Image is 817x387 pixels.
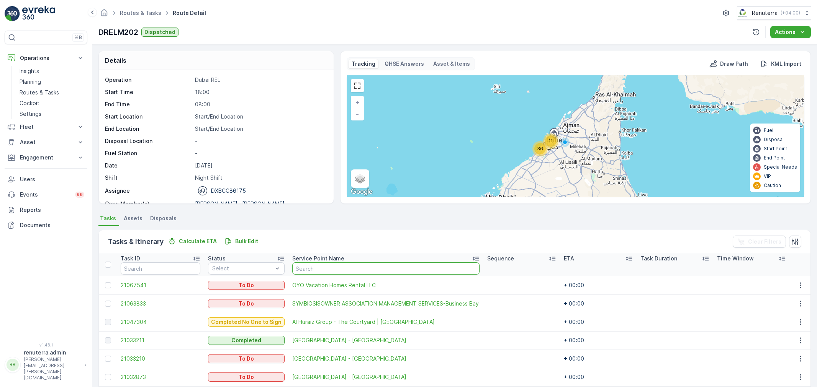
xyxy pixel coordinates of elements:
[208,299,285,308] button: To Do
[150,215,177,222] span: Disposals
[5,6,20,21] img: logo
[208,317,285,327] button: Completed No One to Sign
[221,237,261,246] button: Bulk Edit
[105,125,192,133] p: End Location
[121,318,200,326] span: 21047304
[235,237,258,245] p: Bulk Edit
[560,368,637,386] td: + 00:00
[349,187,374,197] a: Open this area in Google Maps (opens a new window)
[195,76,326,84] p: Dubai REL
[20,54,72,62] p: Operations
[239,300,254,307] p: To Do
[733,236,786,248] button: Clear Filters
[239,281,254,289] p: To Do
[16,87,87,98] a: Routes & Tasks
[292,355,480,363] a: Saudi German Hospital - Barsha
[20,176,84,183] p: Users
[5,172,87,187] a: Users
[105,374,111,380] div: Toggle Row Selected
[208,336,285,345] button: Completed
[764,173,771,179] p: VIP
[5,135,87,150] button: Asset
[737,9,749,17] img: Screenshot_2024-07-26_at_13.33.01.png
[20,191,70,198] p: Events
[5,343,87,347] span: v 1.48.1
[16,66,87,76] a: Insights
[105,150,192,157] p: Fuel Station
[105,337,111,343] div: Toggle Row Selected
[564,255,574,262] p: ETA
[292,373,480,381] span: [GEOGRAPHIC_DATA] - [GEOGRAPHIC_DATA]
[292,262,480,275] input: Search
[24,356,81,381] p: [PERSON_NAME][EMAIL_ADDRESS][PERSON_NAME][DOMAIN_NAME]
[720,60,748,68] p: Draw Path
[781,10,800,16] p: ( +04:00 )
[195,150,326,157] p: -
[121,355,200,363] span: 21033210
[105,187,130,195] p: Assignee
[737,6,811,20] button: Renuterra(+04:00)
[292,355,480,363] span: [GEOGRAPHIC_DATA] - [GEOGRAPHIC_DATA]
[121,373,200,381] span: 21032873
[105,200,192,208] p: Crew Member(s)
[24,349,81,356] p: renuterra.admin
[640,255,677,262] p: Task Duration
[5,50,87,66] button: Operations
[20,138,72,146] p: Asset
[487,255,514,262] p: Sequence
[356,99,359,106] span: +
[100,215,116,222] span: Tasks
[121,337,200,344] a: 21033211
[239,373,254,381] p: To Do
[105,137,192,145] p: Disposal Location
[748,238,781,246] p: Clear Filters
[120,10,161,16] a: Routes & Tasks
[537,146,543,151] span: 36
[211,318,282,326] p: Completed No One to Sign
[292,337,480,344] span: [GEOGRAPHIC_DATA] - [GEOGRAPHIC_DATA]
[171,9,208,17] span: Route Detail
[195,113,326,120] p: Start/End Location
[292,318,480,326] a: Al Huraiz Group - The Courtyard | Rashidiya
[5,202,87,218] a: Reports
[20,110,41,118] p: Settings
[195,101,326,108] p: 08:00
[764,155,785,161] p: End Point
[20,67,39,75] p: Insights
[20,221,84,229] p: Documents
[121,281,200,289] span: 21067541
[165,237,220,246] button: Calculate ETA
[770,26,811,38] button: Actions
[5,218,87,233] a: Documents
[121,300,200,307] a: 21063833
[124,215,142,222] span: Assets
[211,187,246,195] p: DXBCC86175
[20,154,72,161] p: Engagement
[560,350,637,368] td: + 00:00
[532,141,548,156] div: 36
[105,88,192,96] p: Start Time
[195,174,326,182] p: Night Shift
[20,89,59,96] p: Routes & Tasks
[141,28,178,37] button: Dispatched
[560,294,637,313] td: + 00:00
[543,133,558,149] div: 11
[433,60,470,68] p: Asset & Items
[352,97,363,108] a: Zoom In
[121,255,140,262] p: Task ID
[74,34,82,41] p: ⌘B
[20,78,41,86] p: Planning
[560,313,637,331] td: + 00:00
[77,192,83,198] p: 99
[385,60,424,68] p: QHSE Answers
[108,236,164,247] p: Tasks & Itinerary
[16,109,87,119] a: Settings
[292,318,480,326] span: Al Huraiz Group - The Courtyard | [GEOGRAPHIC_DATA]
[105,282,111,288] div: Toggle Row Selected
[105,356,111,362] div: Toggle Row Selected
[560,276,637,294] td: + 00:00
[764,182,781,189] p: Caution
[292,255,344,262] p: Service Point Name
[560,331,637,350] td: + 00:00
